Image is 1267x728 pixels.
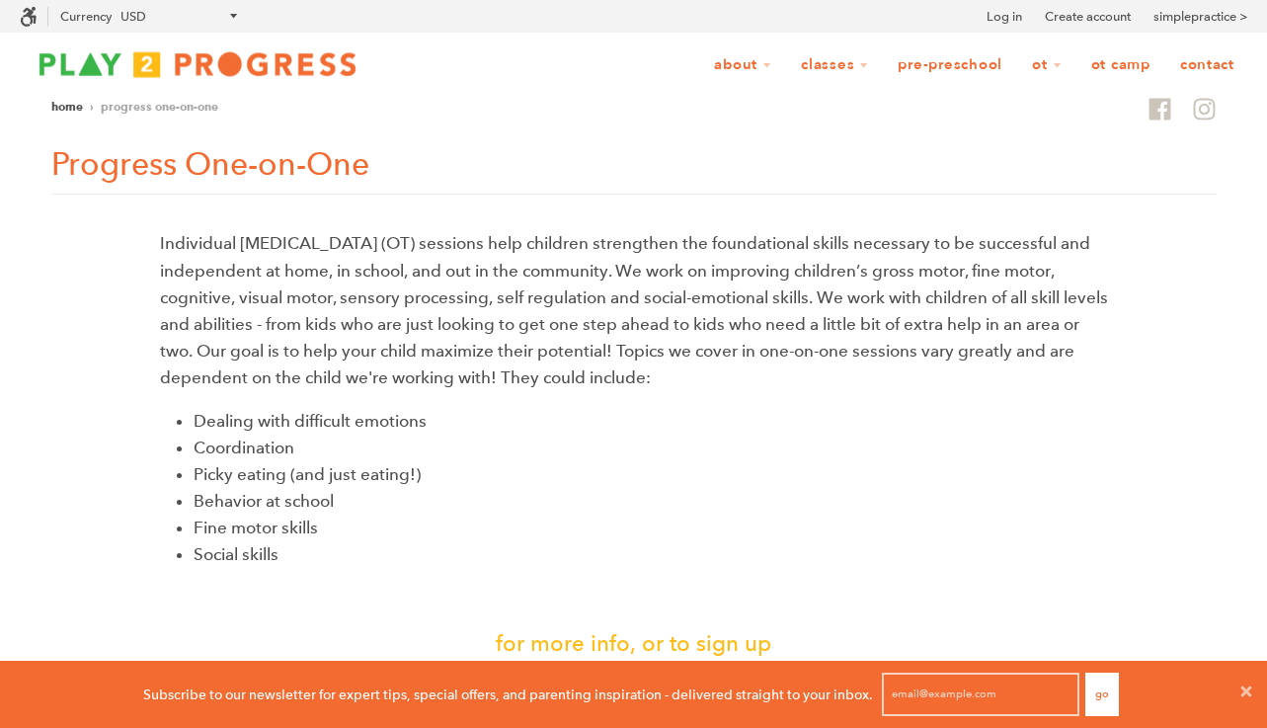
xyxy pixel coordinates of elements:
li: Picky eating (and just eating!) [194,461,1108,488]
a: OT [1019,46,1074,84]
a: Pre-Preschool [885,46,1015,84]
a: Create account [1045,7,1131,27]
li: Behavior at school [194,488,1108,515]
li: Fine motor skills [194,515,1108,541]
li: Dealing with difficult emotions [194,408,1108,435]
h1: Progress One-on-One [51,142,1217,196]
button: Go [1085,673,1119,716]
a: simplepractice > [1153,7,1247,27]
nav: breadcrumbs [51,97,218,117]
a: Home [51,99,83,114]
span: › [90,99,94,114]
a: Contact [1167,46,1247,84]
label: Currency [60,9,112,24]
p: Subscribe to our newsletter for expert tips, special offers, and parenting inspiration - delivere... [143,684,873,705]
a: Log in [987,7,1022,27]
a: Classes [788,46,881,84]
input: email@example.com [882,673,1079,716]
span: for more info, or to sign up [496,630,771,657]
li: Social skills [194,541,1108,568]
p: Individual [MEDICAL_DATA] (OT) sessions help children strengthen the foundational skills necessar... [160,230,1108,391]
img: Play2Progress logo [20,44,375,84]
a: OT Camp [1078,46,1163,84]
a: About [701,46,784,84]
span: Progress One-on-One [101,99,218,114]
li: Coordination [194,435,1108,461]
